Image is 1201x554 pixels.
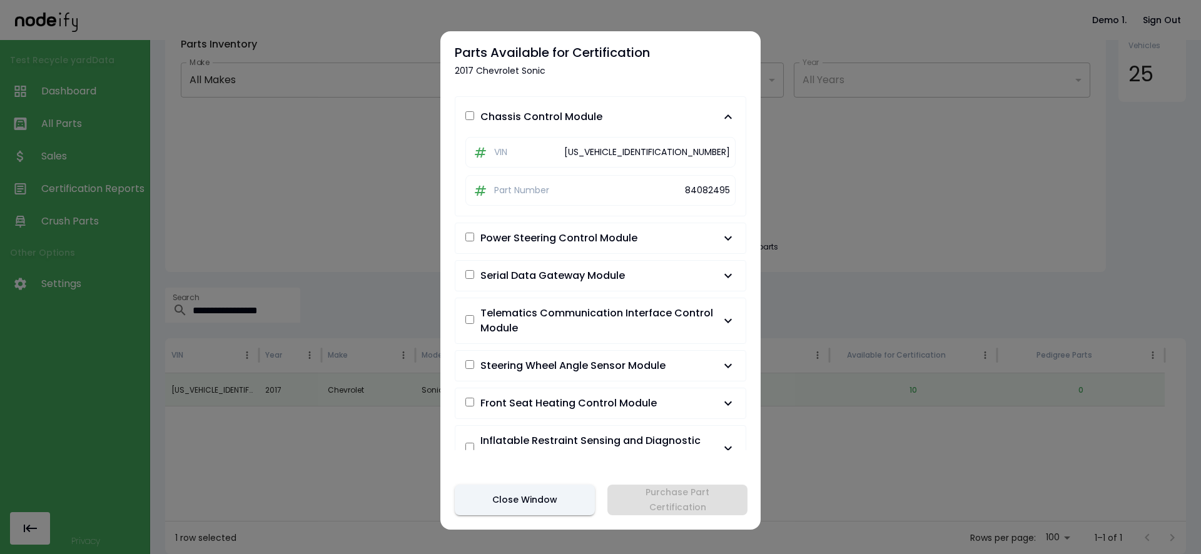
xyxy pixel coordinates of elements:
button: Close Window [455,485,595,515]
button: Power Steering Control Module [455,223,746,253]
span: Inflatable Restraint Sensing and Diagnostic Module [480,433,721,463]
span: Power Steering Control Module [480,231,637,246]
div: 2017 Chevrolet Sonic [455,64,746,78]
button: Inflatable Restraint Sensing and Diagnostic Module [455,426,746,471]
div: 1G1JD6SB3H4155715 [564,146,730,159]
div: VIN [494,146,507,159]
span: Chassis Control Module [480,109,602,124]
span: Telematics Communication Interface Control Module [480,306,721,336]
div: Part Number [494,184,549,198]
button: Telematics Communication Interface Control Module [455,298,746,343]
span: Serial Data Gateway Module [480,268,625,283]
div: Parts Available for Certification [455,44,746,61]
span: Front Seat Heating Control Module [480,396,657,411]
button: Serial Data Gateway Module [455,261,746,291]
button: Front Seat Heating Control Module [455,388,746,418]
div: 84082495 [685,184,730,197]
button: Steering Wheel Angle Sensor Module [455,351,746,381]
span: Steering Wheel Angle Sensor Module [480,358,666,373]
button: Chassis Control Module [455,97,746,137]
